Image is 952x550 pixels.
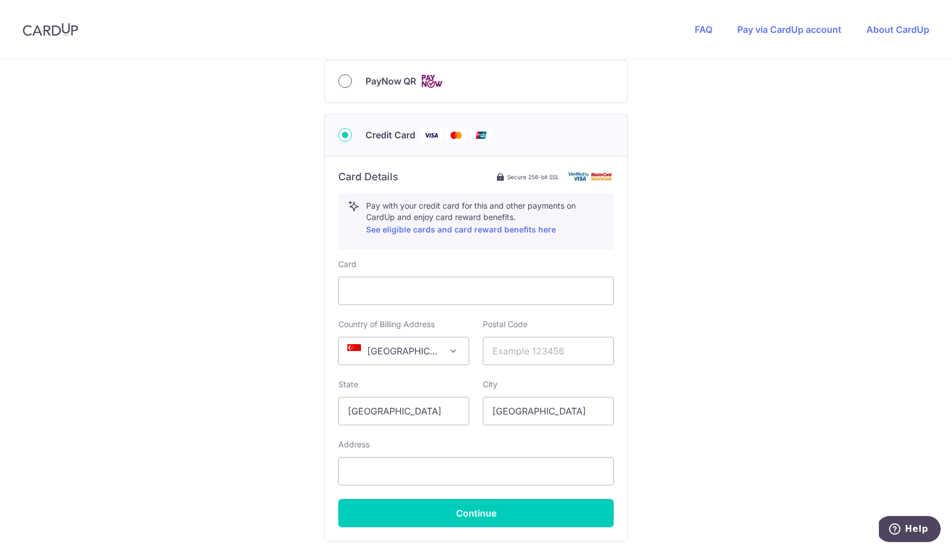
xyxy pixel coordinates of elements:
[338,337,469,365] span: Singapore
[338,259,356,270] label: Card
[483,337,614,365] input: Example 123456
[338,128,614,142] div: Credit Card Visa Mastercard Union Pay
[348,284,604,298] iframe: Secure card payment input frame
[338,170,398,184] h6: Card Details
[737,24,841,35] a: Pay via CardUp account
[420,128,443,142] img: Visa
[568,172,614,181] img: card secure
[420,74,443,88] img: Cards logo
[338,319,435,330] label: Country of Billing Address
[338,439,369,450] label: Address
[365,128,415,142] span: Credit Card
[483,319,528,330] label: Postal Code
[23,23,78,36] img: CardUp
[338,74,614,88] div: PayNow QR Cards logo
[338,379,358,390] label: State
[365,74,416,88] span: PayNow QR
[338,499,614,527] button: Continue
[445,128,467,142] img: Mastercard
[866,24,929,35] a: About CardUp
[339,337,469,365] span: Singapore
[507,172,559,181] span: Secure 256-bit SSL
[366,200,604,236] p: Pay with your credit card for this and other payments on CardUp and enjoy card reward benefits.
[695,24,712,35] a: FAQ
[879,516,941,544] iframe: Opens a widget where you can find more information
[483,379,498,390] label: City
[470,128,492,142] img: Union Pay
[366,225,556,234] a: See eligible cards and card reward benefits here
